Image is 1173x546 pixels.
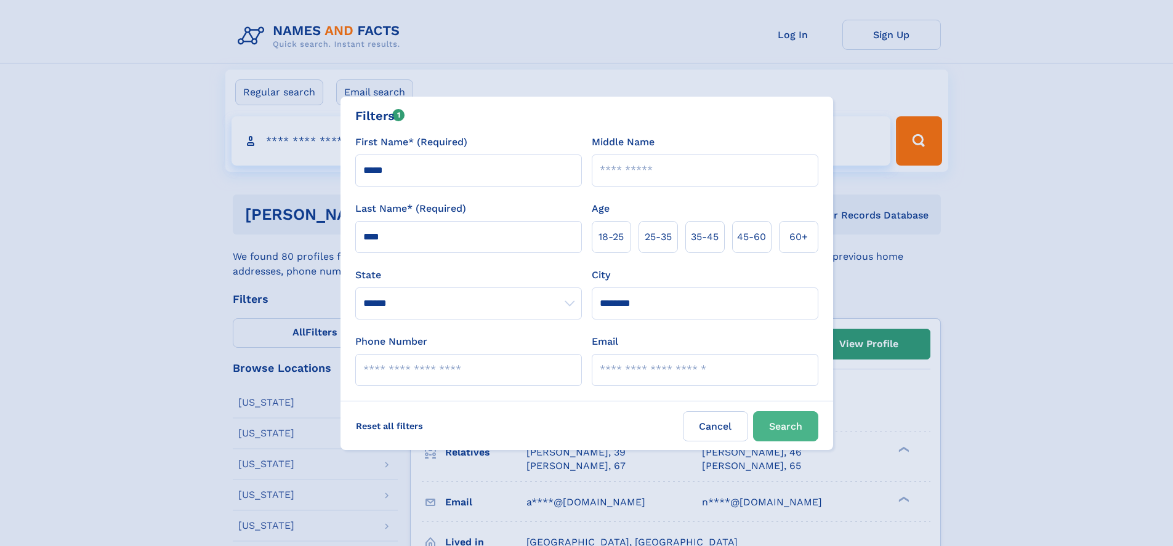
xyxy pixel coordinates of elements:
[592,268,610,283] label: City
[355,268,582,283] label: State
[355,135,467,150] label: First Name* (Required)
[355,334,427,349] label: Phone Number
[599,230,624,244] span: 18‑25
[592,334,618,349] label: Email
[645,230,672,244] span: 25‑35
[753,411,818,441] button: Search
[683,411,748,441] label: Cancel
[355,201,466,216] label: Last Name* (Required)
[592,135,655,150] label: Middle Name
[691,230,719,244] span: 35‑45
[737,230,766,244] span: 45‑60
[592,201,610,216] label: Age
[348,411,431,441] label: Reset all filters
[789,230,808,244] span: 60+
[355,106,405,125] div: Filters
